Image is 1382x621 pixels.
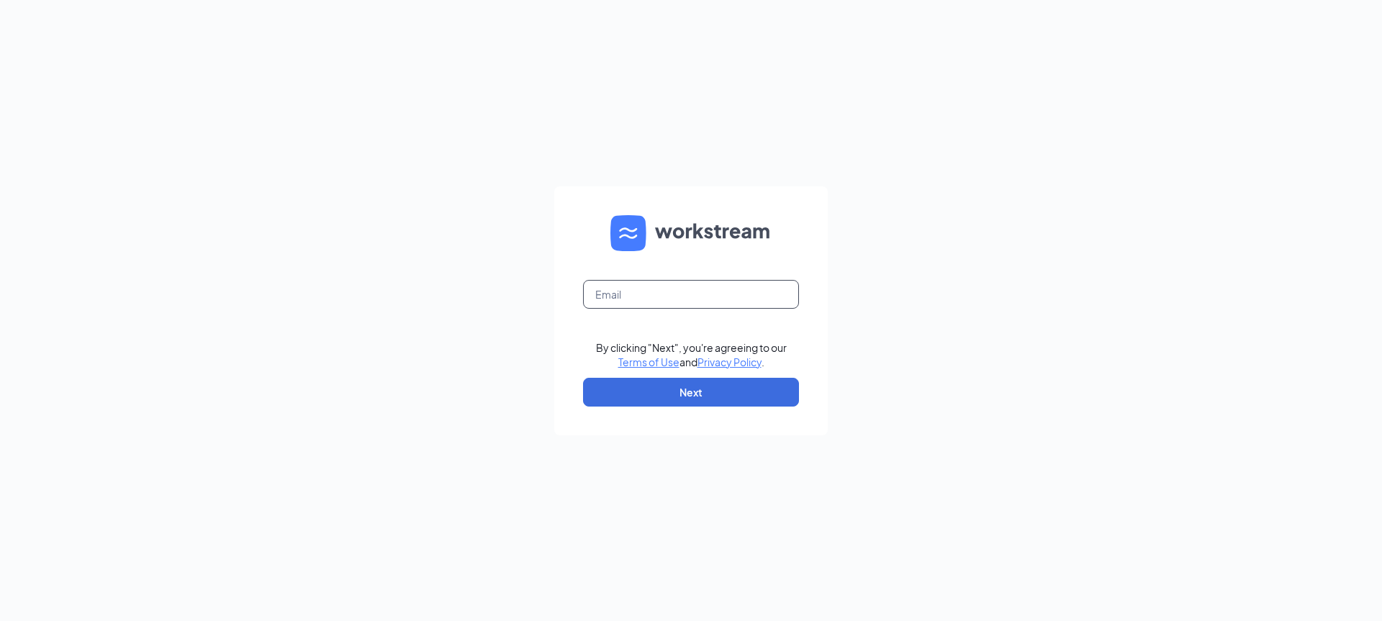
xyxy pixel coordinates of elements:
[697,355,762,368] a: Privacy Policy
[596,340,787,369] div: By clicking "Next", you're agreeing to our and .
[583,378,799,407] button: Next
[583,280,799,309] input: Email
[618,355,679,368] a: Terms of Use
[610,215,772,251] img: WS logo and Workstream text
